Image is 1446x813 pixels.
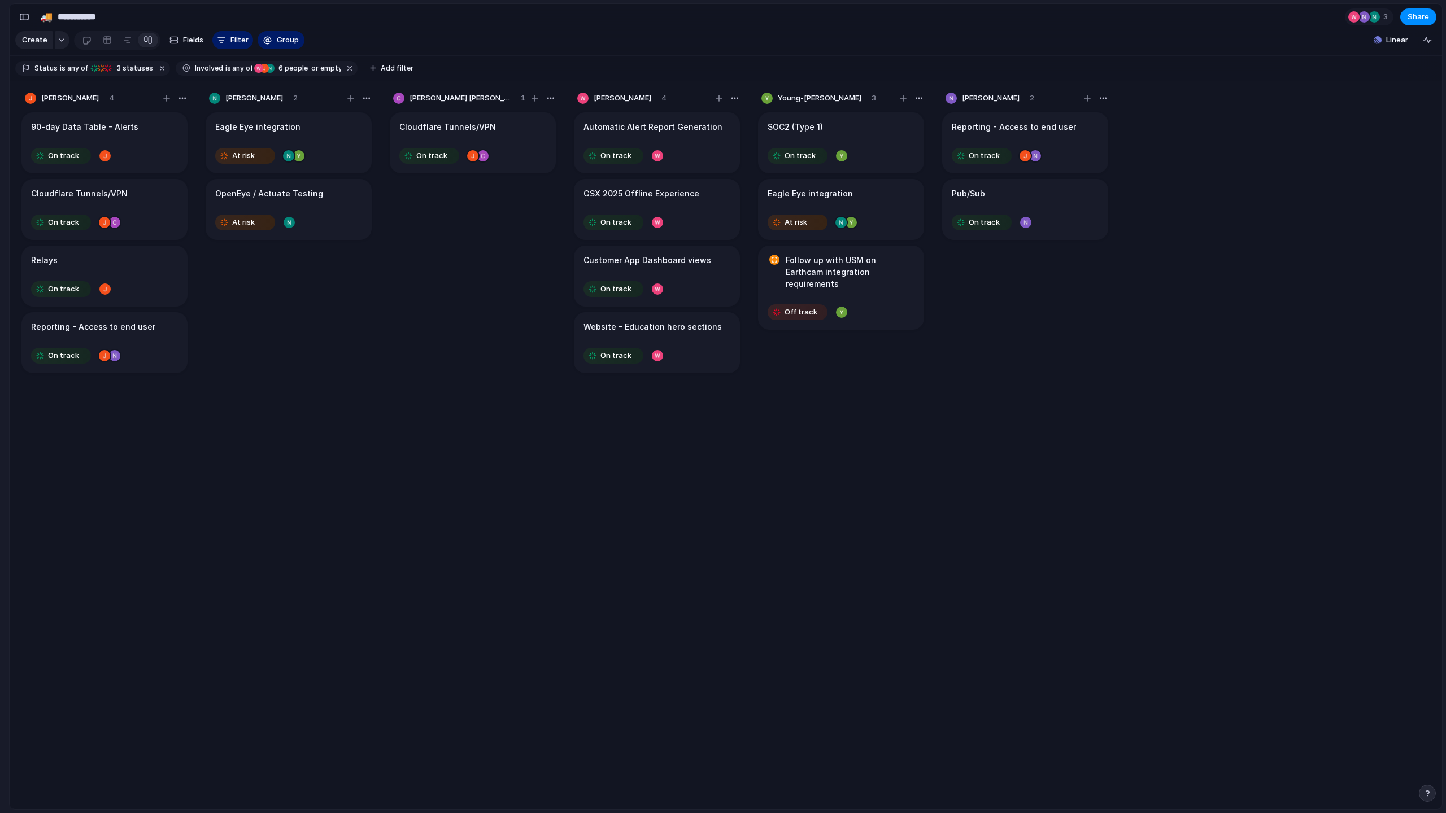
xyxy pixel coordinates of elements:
button: On track [765,147,830,165]
span: Young-[PERSON_NAME] [778,93,861,104]
span: On track [48,150,79,161]
span: Linear [1386,34,1408,46]
h1: 90-day Data Table - Alerts [31,121,138,133]
button: Share [1400,8,1436,25]
h1: Follow up with USM on Earthcam integration requirements [786,254,914,290]
span: 3 [114,64,123,72]
h1: Eagle Eye integration [768,187,853,200]
button: Off track [765,303,830,321]
button: At risk [212,213,278,231]
div: Cloudflare Tunnels/VPNOn track [21,179,188,240]
span: Off track [785,307,817,318]
span: 4 [661,93,667,104]
h1: OpenEye / Actuate Testing [215,187,323,200]
button: Group [258,31,304,49]
h1: GSX 2025 Offline Experience [583,187,699,200]
button: On track [28,147,94,165]
span: Fields [183,34,203,46]
span: At risk [232,217,255,228]
h1: SOC2 (Type 1) [768,121,823,133]
span: Involved [195,63,223,73]
span: Share [1408,11,1429,23]
div: Customer App Dashboard viewsOn track [574,246,740,307]
h1: Relays [31,254,58,266]
span: Status [34,63,58,73]
button: isany of [223,62,255,75]
button: At risk [212,147,278,165]
span: On track [785,150,816,161]
button: Add filter [363,60,420,76]
button: 3 statuses [89,62,155,75]
span: people [275,63,308,73]
span: Filter [230,34,249,46]
span: statuses [114,63,153,73]
button: On track [581,213,646,231]
button: 6 peopleor empty [254,62,343,75]
span: At risk [785,217,807,228]
button: At risk [765,213,830,231]
h1: Reporting - Access to end user [952,121,1076,133]
div: Reporting - Access to end userOn track [21,312,188,373]
button: On track [397,147,462,165]
span: On track [969,150,1000,161]
div: SOC2 (Type 1)On track [758,112,924,173]
span: 1 [521,93,525,104]
span: At risk [232,150,255,161]
div: Automatic Alert Report GenerationOn track [574,112,740,173]
div: Reporting - Access to end userOn track [942,112,1108,173]
span: Create [22,34,47,46]
span: is [60,63,66,73]
h1: Cloudflare Tunnels/VPN [31,187,128,200]
button: On track [28,347,94,365]
span: Group [277,34,299,46]
button: Linear [1369,32,1413,49]
div: Follow up with USM on Earthcam integration requirementsOff track [758,246,924,330]
div: Website - Education hero sectionsOn track [574,312,740,373]
div: Pub/SubOn track [942,179,1108,240]
span: [PERSON_NAME] [225,93,283,104]
span: [PERSON_NAME] [962,93,1020,104]
h1: Cloudflare Tunnels/VPN [399,121,496,133]
span: 2 [1030,93,1034,104]
button: On track [949,213,1014,231]
span: 3 [872,93,876,104]
button: On track [28,280,94,298]
h1: Pub/Sub [952,187,985,200]
span: On track [416,150,447,161]
div: RelaysOn track [21,246,188,307]
button: Create [15,31,53,49]
span: 4 [109,93,114,104]
span: On track [600,283,631,295]
span: [PERSON_NAME] [594,93,651,104]
span: 6 [275,64,285,72]
span: On track [48,283,79,295]
span: or empty [310,63,341,73]
span: any of [66,63,88,73]
span: Add filter [381,63,413,73]
h1: Reporting - Access to end user [31,321,155,333]
span: [PERSON_NAME] [41,93,99,104]
button: On track [581,280,646,298]
div: 🚚 [40,9,53,24]
span: On track [600,150,631,161]
div: OpenEye / Actuate TestingAt risk [206,179,372,240]
span: On track [969,217,1000,228]
span: [PERSON_NAME] [PERSON_NAME] [410,93,511,104]
div: Eagle Eye integrationAt risk [206,112,372,173]
span: 2 [293,93,298,104]
div: Cloudflare Tunnels/VPNOn track [390,112,556,173]
button: On track [581,347,646,365]
h1: Eagle Eye integration [215,121,300,133]
button: On track [949,147,1014,165]
button: Fields [165,31,208,49]
button: isany of [58,62,90,75]
button: On track [28,213,94,231]
div: 90-day Data Table - AlertsOn track [21,112,188,173]
button: On track [581,147,646,165]
div: GSX 2025 Offline ExperienceOn track [574,179,740,240]
span: On track [600,217,631,228]
h1: Website - Education hero sections [583,321,722,333]
h1: Automatic Alert Report Generation [583,121,722,133]
button: Filter [212,31,253,49]
h1: Customer App Dashboard views [583,254,711,266]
